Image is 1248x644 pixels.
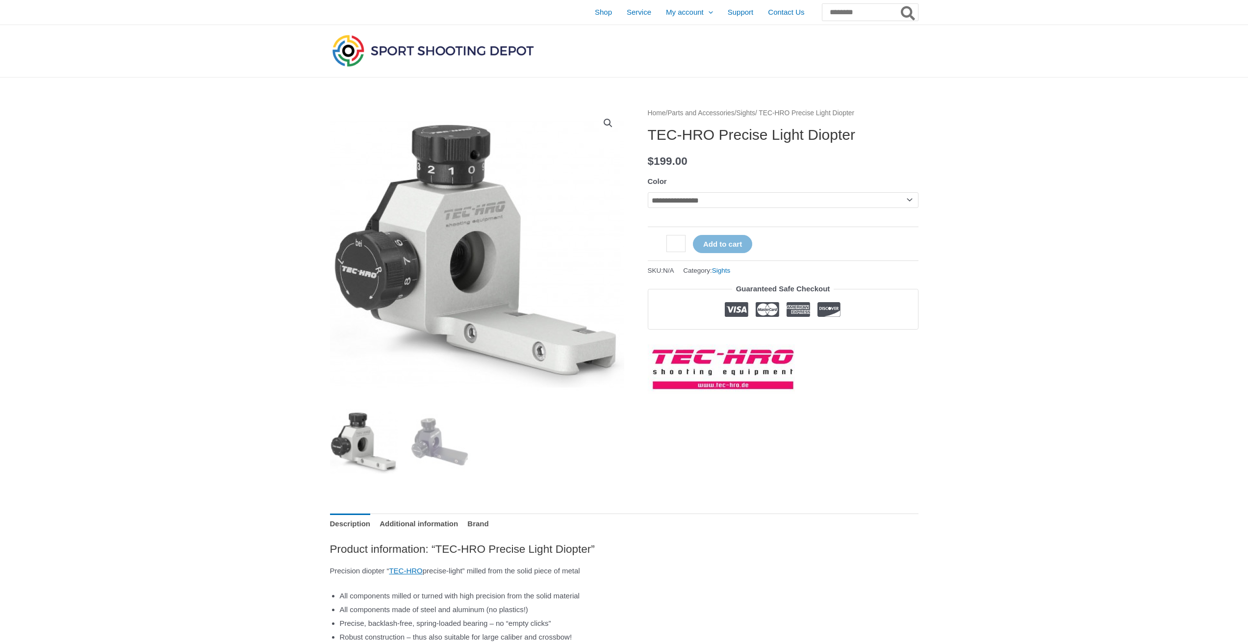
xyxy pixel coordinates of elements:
a: Description [330,514,371,535]
li: Precise, backlash-free, spring-loaded bearing – no “empty clicks” [340,617,918,630]
li: All components milled or turned with high precision from the solid material [340,589,918,603]
legend: Guaranteed Safe Checkout [732,282,834,296]
a: TEC-HRO Shooting Equipment [648,344,795,394]
button: Add to cart [693,235,752,253]
img: Sport Shooting Depot [330,32,536,69]
a: Additional information [380,514,458,535]
label: Color [648,177,667,185]
p: Precision diopter “ precise-light” milled from the solid piece of metal [330,564,918,578]
nav: Breadcrumb [648,107,918,120]
a: Sights [737,109,755,117]
li: All components made of steel and aluminum (no plastics!) [340,603,918,617]
a: View full-screen image gallery [599,114,617,132]
li: Robust construction – thus also suitable for large caliber and crossbow! [340,630,918,644]
a: Parts and Accessories [667,109,735,117]
span: $ [648,155,654,167]
img: TEC-HRO Precise Light Diopter [330,409,398,477]
img: TEC-HRO Precise Light Diopter [330,107,624,401]
bdi: 199.00 [648,155,688,167]
a: TEC-HRO [389,567,422,575]
span: N/A [663,267,674,274]
input: Product quantity [666,235,686,252]
h2: Product information: “TEC-HRO Precise Light Diopter” [330,542,918,556]
img: TEC-HRO Precise Light Diopter - Image 2 [405,409,473,477]
button: Search [899,4,918,21]
span: SKU: [648,264,674,277]
a: Home [648,109,666,117]
span: Category: [683,264,730,277]
h1: TEC-HRO Precise Light Diopter [648,126,918,144]
a: Brand [467,514,488,535]
a: Sights [712,267,731,274]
